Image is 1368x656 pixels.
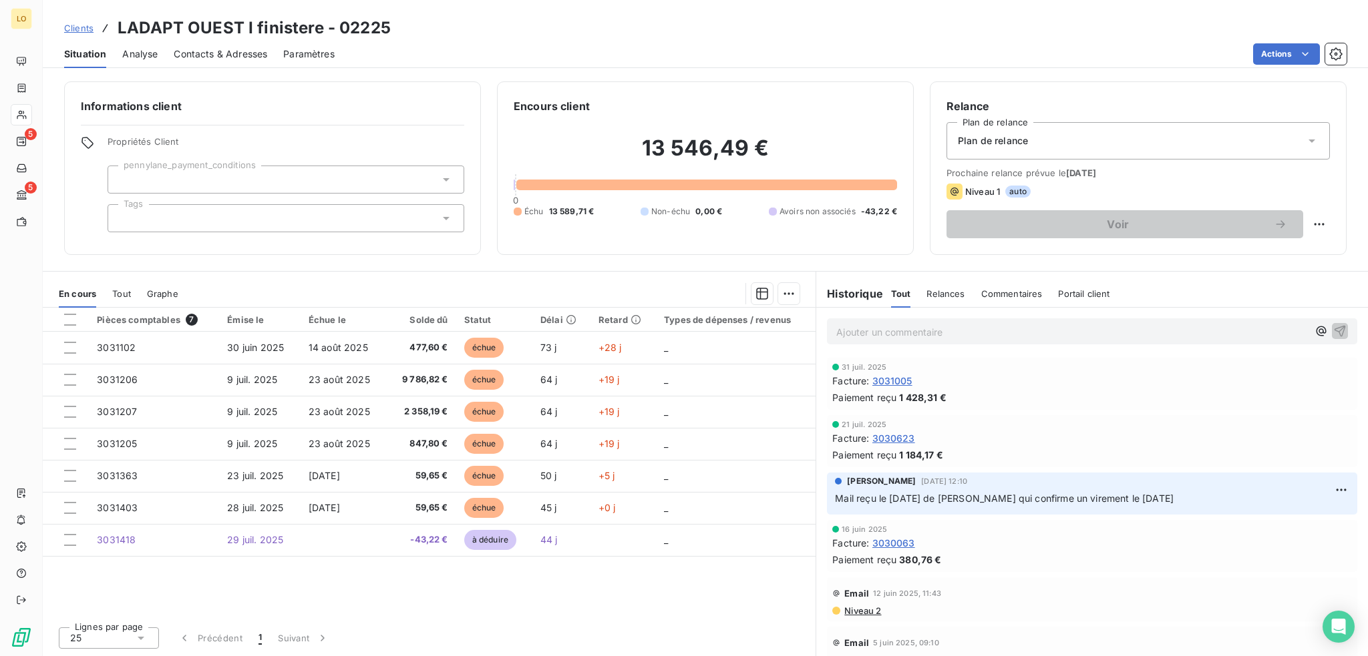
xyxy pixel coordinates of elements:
[81,98,464,114] h6: Informations client
[283,47,335,61] span: Paramètres
[70,631,81,645] span: 25
[97,534,136,545] span: 3031418
[464,434,504,454] span: échue
[842,420,886,428] span: 21 juil. 2025
[227,314,293,325] div: Émise le
[25,128,37,140] span: 5
[11,627,32,648] img: Logo LeanPay
[842,363,886,371] span: 31 juil. 2025
[843,605,881,616] span: Niveau 2
[598,374,620,385] span: +19 j
[147,288,178,299] span: Graphe
[598,502,616,513] span: +0 j
[59,288,96,299] span: En cours
[395,341,448,354] span: 477,60 €
[872,536,915,550] span: 3030063
[250,624,270,652] button: 1
[227,534,283,545] span: 29 juil. 2025
[64,23,94,33] span: Clients
[664,534,668,545] span: _
[97,502,138,513] span: 3031403
[186,314,198,326] span: 7
[899,390,947,404] span: 1 428,31 €
[664,406,668,417] span: _
[664,470,668,481] span: _
[1253,43,1320,65] button: Actions
[464,498,504,518] span: échue
[118,16,391,40] h3: LADAPT OUEST I finistere - 02225
[227,342,284,353] span: 30 juin 2025
[873,589,941,597] span: 12 juin 2025, 11:43
[540,374,558,385] span: 64 j
[842,525,887,533] span: 16 juin 2025
[395,533,448,547] span: -43,22 €
[395,373,448,386] span: 9 786,82 €
[816,286,883,302] h6: Historique
[847,475,916,487] span: [PERSON_NAME]
[921,477,967,485] span: [DATE] 12:10
[227,502,283,513] span: 28 juil. 2025
[309,470,340,481] span: [DATE]
[873,639,939,647] span: 5 juin 2025, 09:10
[97,314,211,326] div: Pièces comptables
[309,314,379,325] div: Échue le
[549,206,594,218] span: 13 589,71 €
[947,98,1330,114] h6: Relance
[97,406,137,417] span: 3031207
[464,530,516,550] span: à déduire
[540,438,558,449] span: 64 j
[965,186,1000,197] span: Niveau 1
[872,374,912,388] span: 3031005
[174,47,267,61] span: Contacts & Adresses
[97,438,137,449] span: 3031205
[119,174,130,186] input: Ajouter une valeur
[981,288,1043,299] span: Commentaires
[832,553,896,567] span: Paiement reçu
[395,314,448,325] div: Solde dû
[664,502,668,513] span: _
[25,182,37,194] span: 5
[514,135,897,175] h2: 13 546,49 €
[540,314,582,325] div: Délai
[832,390,896,404] span: Paiement reçu
[309,406,370,417] span: 23 août 2025
[1058,288,1109,299] span: Portail client
[119,212,130,224] input: Ajouter une valeur
[861,206,897,218] span: -43,22 €
[899,448,943,462] span: 1 184,17 €
[395,501,448,515] span: 59,65 €
[891,288,911,299] span: Tout
[1323,611,1355,643] div: Open Intercom Messenger
[64,21,94,35] a: Clients
[395,469,448,482] span: 59,65 €
[11,8,32,29] div: LO
[464,402,504,422] span: échue
[97,374,138,385] span: 3031206
[97,470,138,481] span: 3031363
[64,47,106,61] span: Situation
[122,47,158,61] span: Analyse
[664,342,668,353] span: _
[664,314,808,325] div: Types de dépenses / revenus
[832,536,869,550] span: Facture :
[899,553,941,567] span: 380,76 €
[926,288,965,299] span: Relances
[664,438,668,449] span: _
[598,314,648,325] div: Retard
[112,288,131,299] span: Tout
[309,502,340,513] span: [DATE]
[598,342,622,353] span: +28 j
[695,206,722,218] span: 0,00 €
[540,470,557,481] span: 50 j
[464,338,504,358] span: échue
[872,431,915,445] span: 3030623
[227,406,277,417] span: 9 juil. 2025
[832,374,869,388] span: Facture :
[947,168,1330,178] span: Prochaine relance prévue le
[464,370,504,390] span: échue
[832,448,896,462] span: Paiement reçu
[259,631,262,645] span: 1
[540,406,558,417] span: 64 j
[464,314,524,325] div: Statut
[835,493,1174,504] span: Mail reçu le [DATE] de [PERSON_NAME] qui confirme un virement le [DATE]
